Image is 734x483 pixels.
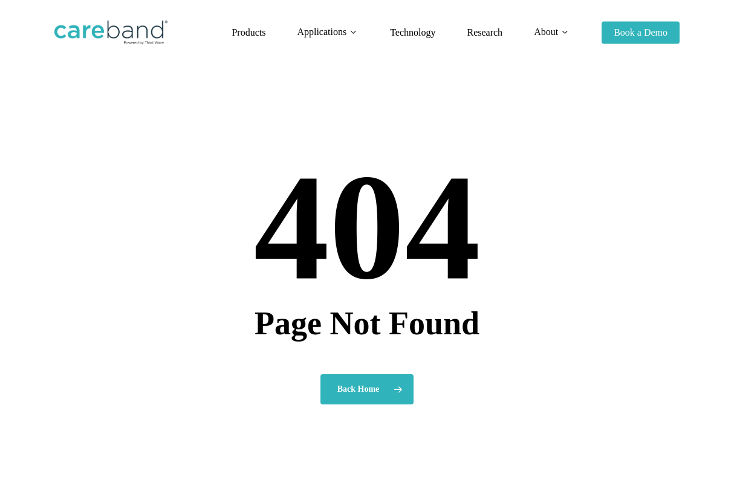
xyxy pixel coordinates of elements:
[232,27,265,37] span: Products
[54,152,680,303] h1: 404
[390,27,435,37] span: Technology
[467,27,502,37] span: Research
[534,27,558,37] span: About
[534,27,570,37] a: About
[54,307,680,340] h2: Page Not Found
[337,383,380,395] span: Back Home
[320,374,414,404] a: Back Home
[467,28,502,37] a: Research
[297,27,346,37] span: Applications
[297,27,359,37] a: Applications
[54,21,167,45] img: CareBand
[390,28,435,37] a: Technology
[602,28,680,37] a: Book a Demo
[232,28,265,37] a: Products
[614,27,667,37] span: Book a Demo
